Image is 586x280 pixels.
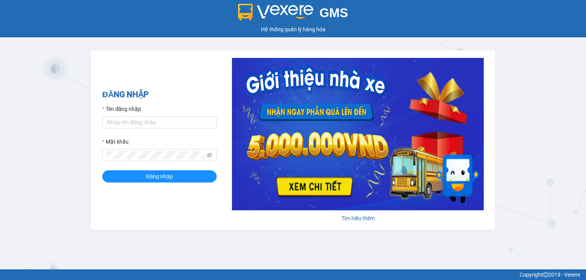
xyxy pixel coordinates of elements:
[107,151,205,159] input: Mật khẩu
[102,88,217,101] h2: ĐĂNG NHẬP
[207,152,212,158] span: eye-invisible
[238,4,314,21] img: logo 2
[319,6,348,20] span: GMS
[146,172,173,181] span: Đăng nhập
[238,11,348,18] a: GMS
[543,272,548,277] span: copyright
[2,25,584,34] div: Hệ thống quản lý hàng hóa
[6,270,580,279] div: Copyright 2019 - Vexere
[232,214,484,222] div: Tìm hiểu thêm
[232,58,484,210] img: banner-0
[102,116,217,128] input: Tên đăng nhập
[102,105,141,113] label: Tên đăng nhập
[102,170,217,182] button: Đăng nhập
[102,138,129,146] label: Mật khẩu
